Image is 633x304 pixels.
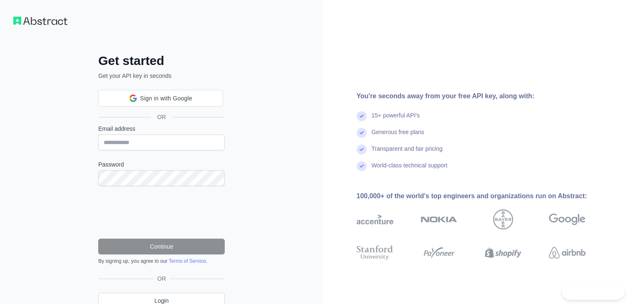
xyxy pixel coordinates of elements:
span: Sign in with Google [140,94,192,103]
img: accenture [357,209,393,229]
iframe: reCAPTCHA [98,196,225,229]
div: You're seconds away from your free API key, along with: [357,91,612,101]
img: check mark [357,111,367,121]
iframe: Toggle Customer Support [562,282,625,300]
div: 100,000+ of the world's top engineers and organizations run on Abstract: [357,191,612,201]
label: Password [98,160,225,169]
a: Terms of Service [169,258,206,264]
div: World-class technical support [372,161,448,178]
span: OR [151,113,173,121]
div: Transparent and fair pricing [372,145,443,161]
img: payoneer [421,244,457,262]
img: nokia [421,209,457,229]
img: check mark [357,145,367,154]
img: bayer [493,209,513,229]
span: OR [154,274,169,283]
h2: Get started [98,53,225,68]
img: stanford university [357,244,393,262]
img: google [549,209,586,229]
div: By signing up, you agree to our . [98,258,225,264]
img: Workflow [13,17,67,25]
p: Get your API key in seconds [98,72,225,80]
img: airbnb [549,244,586,262]
label: Email address [98,125,225,133]
img: check mark [357,161,367,171]
div: 15+ powerful API's [372,111,420,128]
div: Sign in with Google [98,90,223,107]
img: shopify [485,244,521,262]
img: check mark [357,128,367,138]
div: Generous free plans [372,128,424,145]
button: Continue [98,239,225,254]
